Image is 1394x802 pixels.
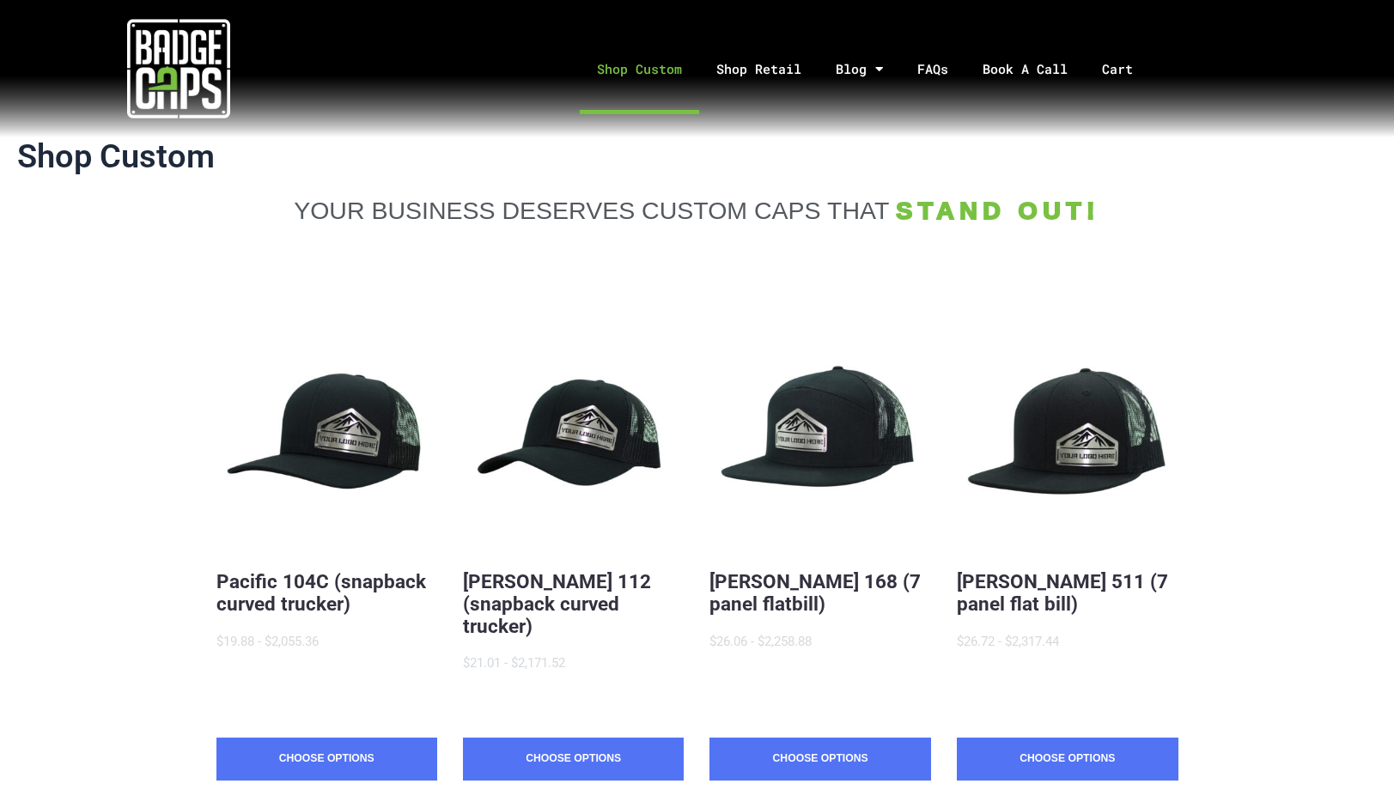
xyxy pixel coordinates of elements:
h1: Shop Custom [17,137,1377,177]
a: Blog [819,24,900,114]
a: Choose Options [709,738,930,781]
a: Choose Options [463,738,684,781]
a: Shop Retail [699,24,819,114]
a: YOUR BUSINESS DESERVES CUSTOM CAPS THAT STAND OUT! [216,196,1178,225]
a: Shop Custom [580,24,699,114]
span: $26.06 - $2,258.88 [709,634,812,649]
span: $19.88 - $2,055.36 [216,634,319,649]
button: BadgeCaps - Richardson 511 [957,328,1178,549]
a: [PERSON_NAME] 112 (snapback curved trucker) [463,570,651,637]
a: Cart [1085,24,1172,114]
nav: Menu [358,24,1394,114]
span: STAND OUT! [896,197,1100,224]
a: [PERSON_NAME] 511 (7 panel flat bill) [957,570,1168,615]
button: BadgeCaps - Richardson 168 [709,328,930,549]
a: Pacific 104C (snapback curved trucker) [216,570,426,615]
img: badgecaps white logo with green acccent [127,17,230,120]
a: Choose Options [957,738,1178,781]
span: $26.72 - $2,317.44 [957,634,1059,649]
a: [PERSON_NAME] 168 (7 panel flatbill) [709,570,921,615]
span: $21.01 - $2,171.52 [463,655,565,671]
span: YOUR BUSINESS DESERVES CUSTOM CAPS THAT [294,197,889,224]
button: BadgeCaps - Richardson 112 [463,328,684,549]
button: BadgeCaps - Pacific 104C [216,328,437,549]
a: Book A Call [965,24,1085,114]
a: FAQs [900,24,965,114]
a: Choose Options [216,738,437,781]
